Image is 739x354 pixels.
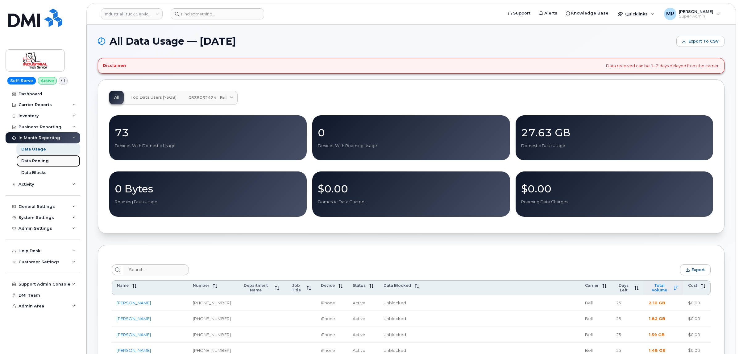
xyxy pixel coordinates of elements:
[110,37,236,46] span: All Data Usage — [DATE]
[384,283,411,288] span: Data Blocked
[580,311,612,327] td: Bell
[676,36,724,47] button: Export to CSV
[117,300,151,305] a: [PERSON_NAME]
[649,283,670,292] span: Total Volume
[521,183,708,194] p: $0.00
[683,327,711,343] td: $0.00
[580,327,612,343] td: Bell
[691,267,705,272] span: Export
[649,316,665,321] span: 1.82 GB
[318,127,504,138] p: 0
[521,199,708,205] p: Roaming Data Charges
[318,143,504,149] p: Devices With Roaming Usage
[131,95,176,100] span: Top Data Users (>5GB)
[188,311,236,327] td: [PHONE_NUMBER]
[348,295,379,311] td: Active
[612,295,644,311] td: 25
[649,332,665,337] span: 1.59 GB
[123,264,189,275] input: Search...
[316,311,348,327] td: iPhone
[353,283,366,288] span: Status
[379,327,580,343] td: Unblocked
[318,183,504,194] p: $0.00
[117,348,151,353] a: [PERSON_NAME]
[241,283,272,292] span: Department Name
[683,295,711,311] td: $0.00
[683,311,711,327] td: $0.00
[117,316,151,321] a: [PERSON_NAME]
[612,311,644,327] td: 25
[318,199,504,205] p: Domestic Data Charges
[117,332,151,337] a: [PERSON_NAME]
[649,348,666,353] span: 1.48 GB
[680,264,711,275] button: Export
[188,327,236,343] td: [PHONE_NUMBER]
[688,283,697,288] span: Cost
[189,95,227,101] span: 0535032424 - Bell
[316,295,348,311] td: iPhone
[188,295,236,311] td: [PHONE_NUMBER]
[521,127,708,138] p: 27.63 GB
[115,183,301,194] p: 0 Bytes
[688,39,719,44] span: Export to CSV
[289,283,303,292] span: Job Title
[379,295,580,311] td: Unblocked
[580,295,612,311] td: Bell
[115,199,301,205] p: Roaming Data Usage
[193,283,209,288] span: Number
[115,127,301,138] p: 73
[649,300,665,305] span: 2.10 GB
[348,311,379,327] td: Active
[617,283,631,292] span: Days Left
[184,91,237,105] a: 0535032424 - Bell
[379,311,580,327] td: Unblocked
[115,143,301,149] p: Devices With Domestic Usage
[316,327,348,343] td: iPhone
[585,283,599,288] span: Carrier
[117,283,129,288] span: Name
[612,327,644,343] td: 25
[348,327,379,343] td: Active
[98,58,724,74] div: Data received can be 1–2 days delayed from the carrier.
[103,63,127,68] h4: Disclaimer
[321,283,335,288] span: Device
[521,143,708,149] p: Domestic Data Usage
